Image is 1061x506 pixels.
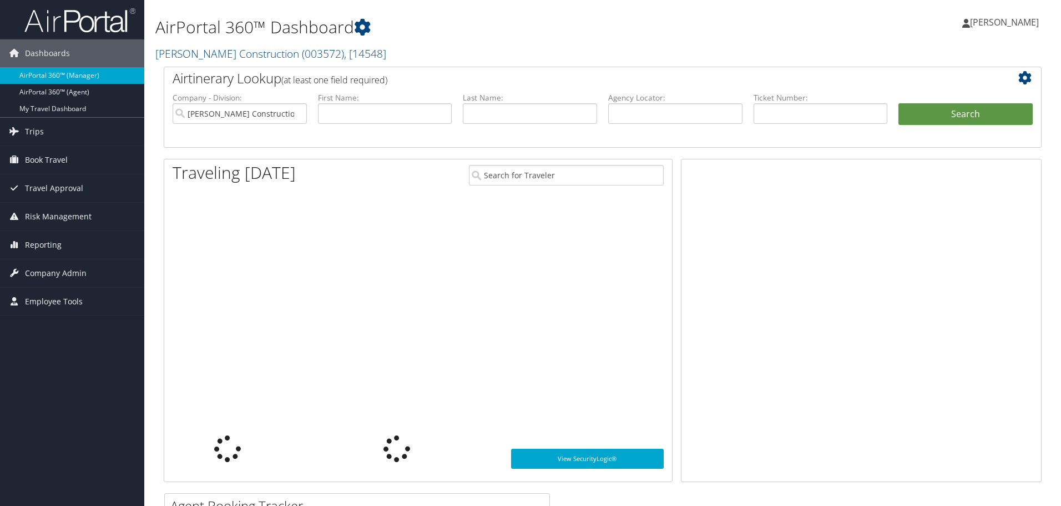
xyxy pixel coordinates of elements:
a: [PERSON_NAME] Construction [155,46,386,61]
label: Company - Division: [173,92,307,103]
a: View SecurityLogic® [511,449,664,469]
img: airportal-logo.png [24,7,135,33]
span: Risk Management [25,203,92,231]
span: Reporting [25,231,62,259]
span: Employee Tools [25,288,83,315]
h2: Airtinerary Lookup [173,69,959,88]
h1: AirPortal 360™ Dashboard [155,16,752,39]
button: Search [898,103,1033,126]
label: Last Name: [463,92,597,103]
input: Search for Traveler [469,165,664,186]
label: First Name: [318,92,452,103]
label: Ticket Number: [754,92,888,103]
a: [PERSON_NAME] [962,6,1050,39]
span: Company Admin [25,259,87,287]
span: Book Travel [25,146,68,174]
span: [PERSON_NAME] [970,16,1039,28]
span: Dashboards [25,39,70,67]
span: (at least one field required) [281,74,387,86]
span: Trips [25,118,44,146]
span: Travel Approval [25,174,83,202]
h1: Traveling [DATE] [173,161,296,184]
span: , [ 14548 ] [344,46,386,61]
label: Agency Locator: [608,92,742,103]
span: ( 003572 ) [302,46,344,61]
